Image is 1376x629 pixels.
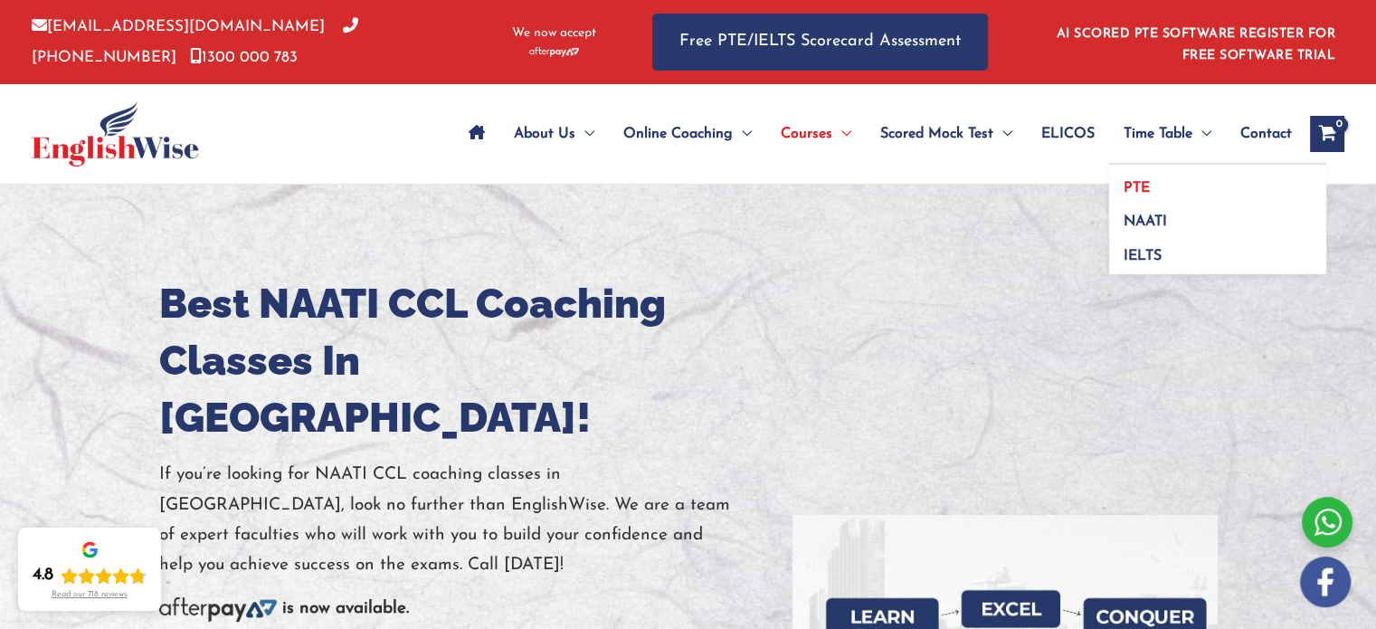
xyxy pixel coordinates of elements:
[33,565,53,586] div: 4.8
[1124,181,1150,195] span: PTE
[159,275,765,446] h1: Best NAATI CCL Coaching Classes In [GEOGRAPHIC_DATA]!
[1124,102,1192,166] span: Time Table
[159,460,765,580] p: If you’re looking for NAATI CCL coaching classes in [GEOGRAPHIC_DATA], look no further than Engli...
[1310,116,1344,152] a: View Shopping Cart, empty
[282,600,409,617] b: is now available.
[1109,233,1326,274] a: IELTS
[32,101,199,167] img: cropped-ew-logo
[880,102,993,166] span: Scored Mock Test
[32,19,358,64] a: [PHONE_NUMBER]
[33,565,147,586] div: Rating: 4.8 out of 5
[1240,102,1292,166] span: Contact
[529,47,579,57] img: Afterpay-Logo
[512,24,596,43] span: We now accept
[1027,102,1109,166] a: ELICOS
[499,102,609,166] a: About UsMenu Toggle
[993,102,1012,166] span: Menu Toggle
[609,102,766,166] a: Online CoachingMenu Toggle
[454,102,1292,166] nav: Site Navigation: Main Menu
[1109,199,1326,233] a: NAATI
[1057,27,1336,62] a: AI SCORED PTE SOFTWARE REGISTER FOR FREE SOFTWARE TRIAL
[652,14,988,71] a: Free PTE/IELTS Scorecard Assessment
[1109,165,1326,199] a: PTE
[1124,214,1167,229] span: NAATI
[832,102,851,166] span: Menu Toggle
[1046,13,1344,71] aside: Header Widget 1
[1124,249,1162,263] span: IELTS
[781,102,832,166] span: Courses
[1109,102,1226,166] a: Time TableMenu Toggle
[866,102,1027,166] a: Scored Mock TestMenu Toggle
[514,102,575,166] span: About Us
[1300,557,1351,607] img: white-facebook.png
[575,102,594,166] span: Menu Toggle
[32,19,325,34] a: [EMAIL_ADDRESS][DOMAIN_NAME]
[1226,102,1292,166] a: Contact
[52,590,128,600] div: Read our 718 reviews
[1192,102,1211,166] span: Menu Toggle
[733,102,752,166] span: Menu Toggle
[159,597,277,622] img: Afterpay-Logo
[190,50,298,65] a: 1300 000 783
[1041,102,1095,166] span: ELICOS
[623,102,733,166] span: Online Coaching
[766,102,866,166] a: CoursesMenu Toggle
